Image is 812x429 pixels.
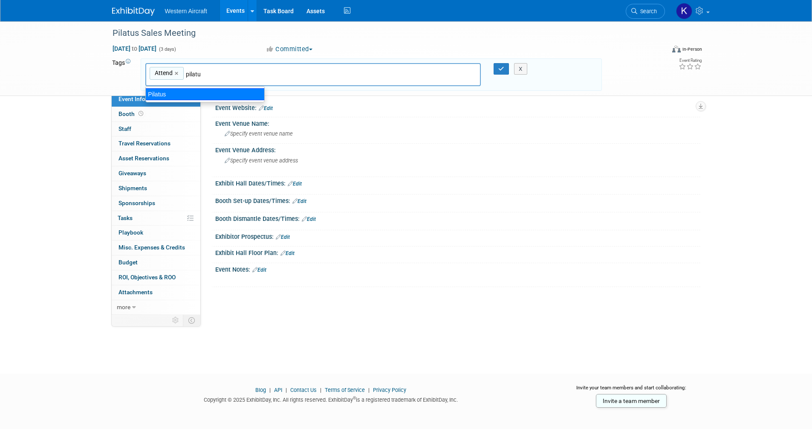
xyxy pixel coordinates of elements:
a: Edit [280,250,295,256]
a: Privacy Policy [373,387,406,393]
span: Travel Reservations [118,140,170,147]
a: Staff [112,122,200,136]
a: Booth [112,107,200,122]
span: Specify event venue address [225,157,298,164]
span: Misc. Expenses & Credits [118,244,185,251]
a: Edit [259,105,273,111]
div: Event Rating [679,58,702,63]
span: [DATE] [DATE] [112,45,157,52]
button: X [514,63,527,75]
span: Staff [118,125,131,132]
a: more [112,300,200,315]
a: Asset Reservations [112,151,200,166]
span: | [366,387,372,393]
span: | [283,387,289,393]
span: | [318,387,324,393]
span: Specify event venue name [225,130,293,137]
span: Search [637,8,657,14]
a: Invite a team member [596,394,667,408]
td: Toggle Event Tabs [183,315,200,326]
a: Search [626,4,665,19]
a: API [274,387,282,393]
a: Edit [252,267,266,273]
span: Western Aircraft [165,8,207,14]
span: | [267,387,273,393]
a: Terms of Service [325,387,365,393]
div: Event Format [615,44,702,57]
span: Shipments [118,185,147,191]
img: Kindra Mahler [676,3,692,19]
td: Tags [112,58,133,91]
span: Booth not reserved yet [137,110,145,117]
a: Tasks [112,211,200,226]
div: Copyright © 2025 ExhibitDay, Inc. All rights reserved. ExhibitDay is a registered trademark of Ex... [112,394,550,404]
a: Edit [292,198,306,204]
a: Blog [255,387,266,393]
a: × [175,69,180,78]
a: ROI, Objectives & ROO [112,270,200,285]
a: Edit [288,181,302,187]
div: Pilatus [145,88,265,100]
img: Format-Inperson.png [672,46,681,52]
a: Edit [302,216,316,222]
span: Attend [153,69,173,77]
div: Event Website: [215,101,700,113]
div: Event Notes: [215,263,700,274]
span: Budget [118,259,138,266]
a: Travel Reservations [112,136,200,151]
sup: ® [353,396,356,400]
a: Contact Us [290,387,317,393]
input: Type tag and hit enter [186,70,305,78]
a: Misc. Expenses & Credits [112,241,200,255]
span: Tasks [118,214,133,221]
span: Giveaways [118,170,146,177]
img: ExhibitDay [112,7,155,16]
span: Asset Reservations [118,155,169,162]
span: (3 days) [158,46,176,52]
a: Sponsorships [112,196,200,211]
div: Booth Set-up Dates/Times: [215,194,700,206]
a: Event Information [112,92,200,107]
span: Sponsorships [118,200,155,206]
div: Exhibitor Prospectus: [215,230,700,241]
span: Booth [118,110,145,117]
div: Pilatus Sales Meeting [110,26,652,41]
span: Event Information [118,96,166,102]
div: Exhibit Hall Dates/Times: [215,177,700,188]
a: Shipments [112,181,200,196]
div: Event Venue Name: [215,117,700,128]
span: ROI, Objectives & ROO [118,274,176,281]
a: Giveaways [112,166,200,181]
span: Attachments [118,289,153,296]
span: Playbook [118,229,143,236]
a: Playbook [112,226,200,240]
a: Edit [276,234,290,240]
div: In-Person [682,46,702,52]
div: Invite your team members and start collaborating: [563,384,700,397]
a: Budget [112,255,200,270]
span: to [130,45,139,52]
span: more [117,304,130,310]
div: Exhibit Hall Floor Plan: [215,246,700,258]
a: Attachments [112,285,200,300]
div: Event Venue Address: [215,144,700,154]
div: Booth Dismantle Dates/Times: [215,212,700,223]
button: Committed [263,45,316,54]
td: Personalize Event Tab Strip [168,315,183,326]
